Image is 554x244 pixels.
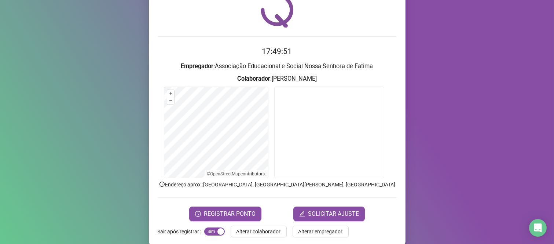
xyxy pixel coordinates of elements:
h3: : Associação Educacional e Social Nossa Senhora de Fatima [158,62,397,71]
span: clock-circle [195,211,201,217]
p: Endereço aprox. : [GEOGRAPHIC_DATA], [GEOGRAPHIC_DATA][PERSON_NAME], [GEOGRAPHIC_DATA] [158,181,397,189]
h3: : [PERSON_NAME] [158,74,397,84]
button: Alterar colaborador [231,226,287,237]
time: 17:49:51 [262,47,292,56]
span: REGISTRAR PONTO [204,210,256,218]
span: Alterar empregador [298,227,343,236]
li: © contributors. [207,171,266,176]
span: edit [299,211,305,217]
span: Alterar colaborador [236,227,281,236]
button: – [167,97,174,104]
button: + [167,90,174,97]
strong: Colaborador [237,75,270,82]
span: SOLICITAR AJUSTE [308,210,359,218]
button: editSOLICITAR AJUSTE [293,207,365,221]
label: Sair após registrar [158,226,204,237]
span: info-circle [159,181,165,187]
button: Alterar empregador [293,226,349,237]
div: Open Intercom Messenger [529,219,547,237]
a: OpenStreetMap [210,171,241,176]
button: REGISTRAR PONTO [189,207,261,221]
strong: Empregador [181,63,214,70]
